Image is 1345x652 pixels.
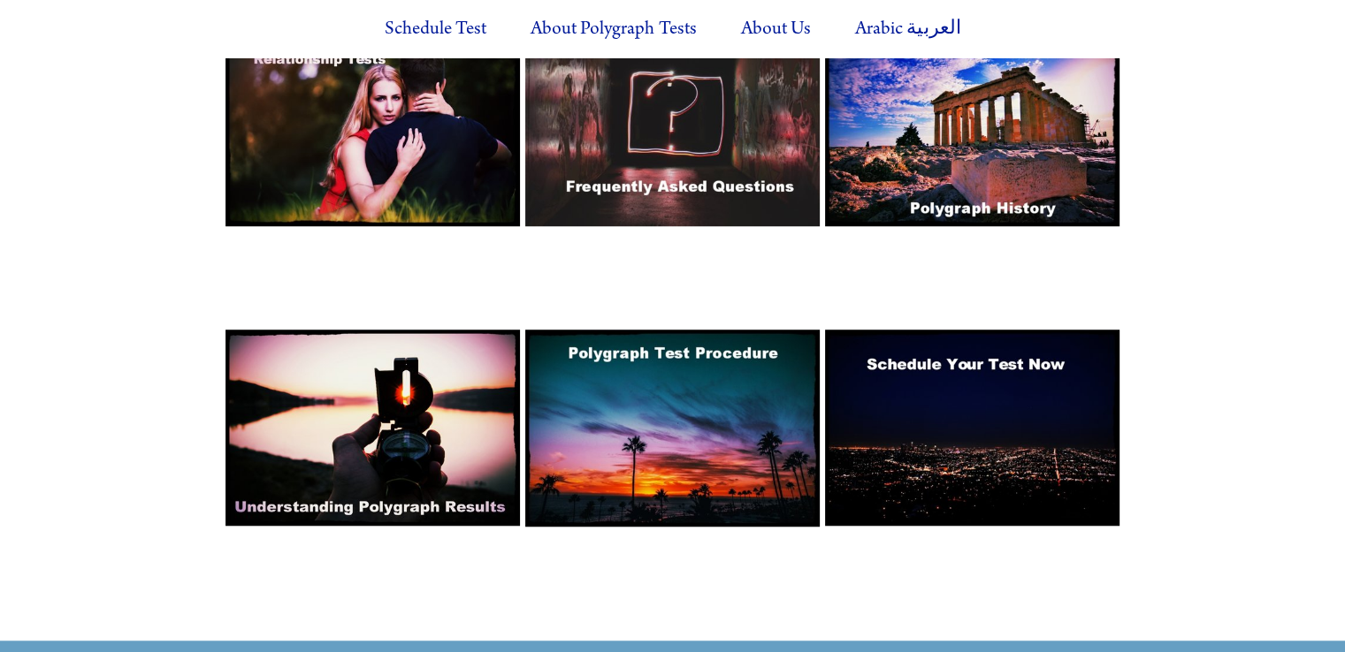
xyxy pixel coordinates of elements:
[825,30,1120,226] img: Polygraph History
[225,330,520,526] img: Understanding Polygraph Results
[225,30,520,226] img: Infidelity &amp; Relationships
[722,4,830,53] label: About Us
[836,4,980,53] label: Arabic العربية
[511,4,716,53] label: About Polygraph Tests
[825,330,1120,526] img: Schedule your test
[525,30,820,226] img: FAQ
[364,4,505,53] a: Schedule Test
[525,330,820,526] img: Polygraph Test Procedure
